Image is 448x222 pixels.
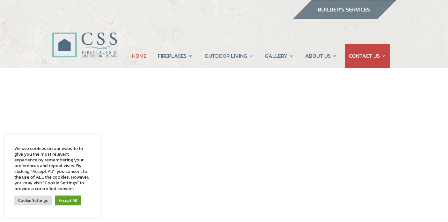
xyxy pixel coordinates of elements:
[292,13,396,21] a: builder services construction supply
[305,44,337,68] a: ABOUT US
[158,44,193,68] a: FIREPLACES
[205,44,253,68] a: OUTDOOR LIVING
[14,196,52,205] a: Cookie Settings
[14,145,91,191] div: We use cookies on our website to give you the most relevant experience by remembering your prefer...
[52,15,117,61] img: CSS Fireplaces & Outdoor Living (Formerly Construction Solutions & Supply)- Jacksonville Ormond B...
[349,44,386,68] a: CONTACT US
[265,44,294,68] a: GALLERY
[132,44,146,68] a: HOME
[55,196,81,205] a: Accept All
